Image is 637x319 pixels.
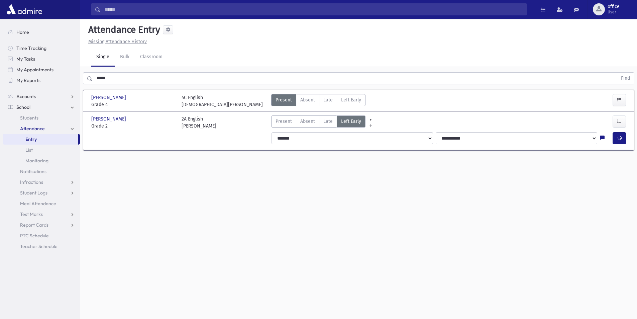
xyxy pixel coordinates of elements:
[20,190,47,196] span: Student Logs
[341,96,361,103] span: Left Early
[341,118,361,125] span: Left Early
[16,29,29,35] span: Home
[3,123,80,134] a: Attendance
[20,115,38,121] span: Students
[20,222,48,228] span: Report Cards
[25,136,37,142] span: Entry
[3,145,80,155] a: List
[271,94,365,108] div: AttTypes
[182,94,263,108] div: 4C English [DEMOGRAPHIC_DATA][PERSON_NAME]
[3,134,78,145] a: Entry
[16,45,46,51] span: Time Tracking
[3,155,80,166] a: Monitoring
[3,27,80,37] a: Home
[91,94,127,101] span: [PERSON_NAME]
[182,115,216,130] div: 2A English [PERSON_NAME]
[276,118,292,125] span: Present
[20,126,45,132] span: Attendance
[20,179,43,185] span: Infractions
[608,4,620,9] span: office
[16,67,54,73] span: My Appointments
[3,241,80,252] a: Teacher Schedule
[16,77,40,83] span: My Reports
[3,198,80,209] a: Meal Attendance
[3,43,80,54] a: Time Tracking
[608,9,620,15] span: User
[617,73,634,84] button: Find
[3,230,80,241] a: PTC Schedule
[3,102,80,112] a: School
[323,96,333,103] span: Late
[20,233,49,239] span: PTC Schedule
[16,56,35,62] span: My Tasks
[86,24,160,35] h5: Attendance Entry
[101,3,527,15] input: Search
[91,123,175,130] span: Grade 2
[3,166,80,177] a: Notifications
[5,3,44,16] img: AdmirePro
[20,211,43,217] span: Test Marks
[16,104,30,110] span: School
[300,96,315,103] span: Absent
[3,187,80,198] a: Student Logs
[91,101,175,108] span: Grade 4
[271,115,365,130] div: AttTypes
[323,118,333,125] span: Late
[91,115,127,123] span: [PERSON_NAME]
[88,39,147,45] u: Missing Attendance History
[300,118,315,125] span: Absent
[3,75,80,86] a: My Reports
[3,220,80,230] a: Report Cards
[20,168,46,174] span: Notifications
[115,48,135,67] a: Bulk
[91,48,115,67] a: Single
[25,158,48,164] span: Monitoring
[25,147,33,153] span: List
[16,93,36,99] span: Accounts
[135,48,168,67] a: Classroom
[20,243,58,249] span: Teacher Schedule
[3,64,80,75] a: My Appointments
[276,96,292,103] span: Present
[3,54,80,64] a: My Tasks
[3,177,80,187] a: Infractions
[20,201,56,207] span: Meal Attendance
[86,39,147,45] a: Missing Attendance History
[3,112,80,123] a: Students
[3,91,80,102] a: Accounts
[3,209,80,220] a: Test Marks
